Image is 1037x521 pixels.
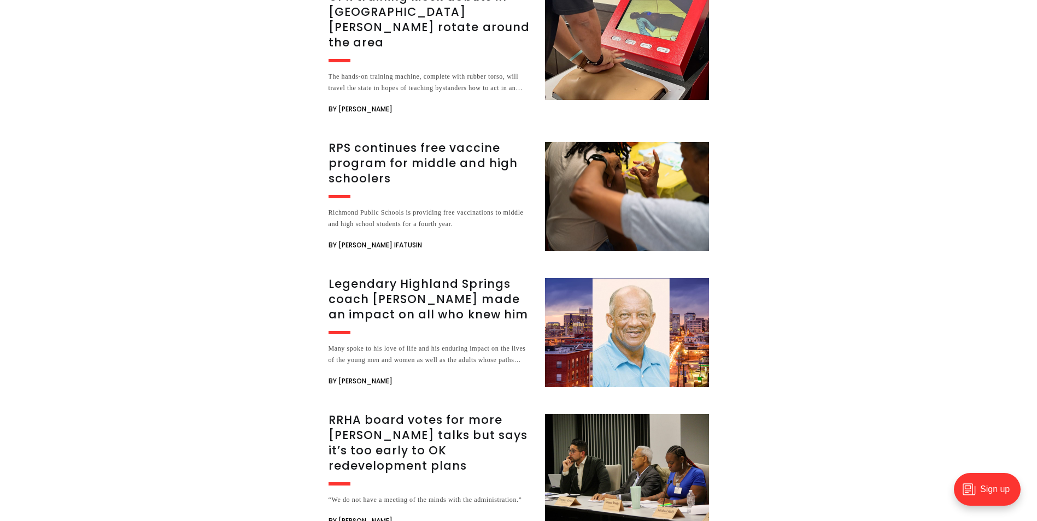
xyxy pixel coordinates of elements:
[329,375,392,388] span: By [PERSON_NAME]
[329,276,532,322] h3: Legendary Highland Springs coach [PERSON_NAME] made an impact on all who knew him
[329,239,422,252] span: By [PERSON_NAME] Ifatusin
[329,494,532,506] div: “We do not have a meeting of the minds with the administration.”
[329,140,532,186] h3: RPS continues free vaccine program for middle and high schoolers
[329,207,532,230] div: Richmond Public Schools is providing free vaccinations to middle and high school students for a f...
[329,412,532,473] h3: RRHA board votes for more [PERSON_NAME] talks but says it’s too early to OK redevelopment plans
[545,142,709,251] img: RPS continues free vaccine program for middle and high schoolers
[329,103,392,116] span: By [PERSON_NAME]
[329,142,709,252] a: RPS continues free vaccine program for middle and high schoolers Richmond Public Schools is provi...
[545,278,709,387] img: Legendary Highland Springs coach George Lancaster made an impact on all who knew him
[329,278,709,388] a: Legendary Highland Springs coach [PERSON_NAME] made an impact on all who knew him Many spoke to h...
[329,71,532,94] div: The hands-on training machine, complete with rubber torso, will travel the state in hopes of teac...
[945,467,1037,521] iframe: portal-trigger
[329,343,532,366] div: Many spoke to his love of life and his enduring impact on the lives of the young men and women as...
